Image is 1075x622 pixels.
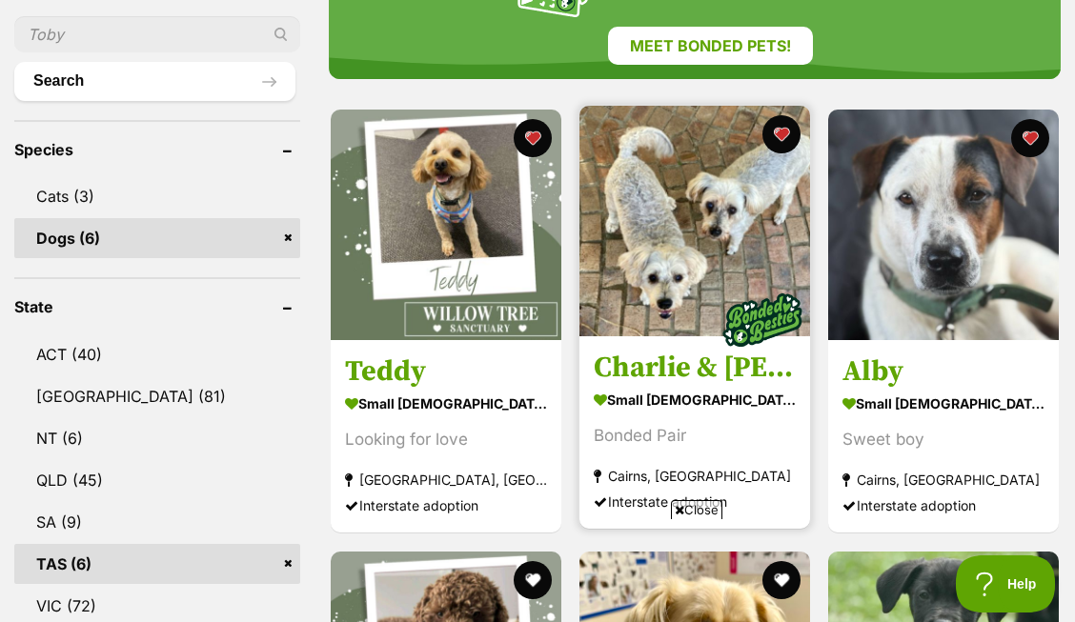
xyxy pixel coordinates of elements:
strong: Cairns, [GEOGRAPHIC_DATA] [594,464,796,490]
h3: Alby [842,354,1045,391]
span: Close [671,500,722,519]
iframe: Help Scout Beacon - Open [956,555,1056,612]
a: Cats (3) [14,176,300,216]
a: ACT (40) [14,334,300,374]
h3: Teddy [345,354,547,391]
a: Meet bonded pets! [608,27,813,65]
a: SA (9) [14,502,300,542]
div: Sweet boy [842,428,1045,453]
input: Toby [14,16,300,52]
strong: small [DEMOGRAPHIC_DATA] Dog [842,391,1045,418]
img: Charlie & Isa - Maltese Dog [579,106,810,336]
strong: [GEOGRAPHIC_DATA], [GEOGRAPHIC_DATA] [345,468,547,493]
button: favourite [1011,119,1049,157]
a: [GEOGRAPHIC_DATA] (81) [14,376,300,416]
img: Teddy - Cavalier King Charles Spaniel Dog [331,110,561,340]
a: Dogs (6) [14,218,300,258]
a: Charlie & [PERSON_NAME] small [DEMOGRAPHIC_DATA] Dog Bonded Pair Cairns, [GEOGRAPHIC_DATA] Inters... [579,336,810,530]
div: Interstate adoption [594,490,796,515]
strong: small [DEMOGRAPHIC_DATA] Dog [594,387,796,414]
header: State [14,298,300,315]
iframe: Advertisement [75,527,1000,612]
a: Teddy small [DEMOGRAPHIC_DATA] Dog Looking for love [GEOGRAPHIC_DATA], [GEOGRAPHIC_DATA] Intersta... [331,340,561,533]
button: Search [14,62,295,100]
div: Bonded Pair [594,424,796,450]
a: TAS (6) [14,544,300,584]
div: Interstate adoption [842,493,1045,519]
img: Alby - Jack Russell Terrier Dog [828,110,1059,340]
h3: Charlie & [PERSON_NAME] [594,351,796,387]
a: Alby small [DEMOGRAPHIC_DATA] Dog Sweet boy Cairns, [GEOGRAPHIC_DATA] Interstate adoption [828,340,1059,533]
strong: small [DEMOGRAPHIC_DATA] Dog [345,391,547,418]
header: Species [14,141,300,158]
img: bonded besties [715,273,810,369]
div: Looking for love [345,428,547,453]
button: favourite [514,119,552,157]
a: QLD (45) [14,460,300,500]
div: Interstate adoption [345,493,547,519]
img: consumer-privacy-logo.png [2,2,17,17]
a: NT (6) [14,418,300,458]
button: favourite [762,115,801,153]
strong: Cairns, [GEOGRAPHIC_DATA] [842,468,1045,493]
